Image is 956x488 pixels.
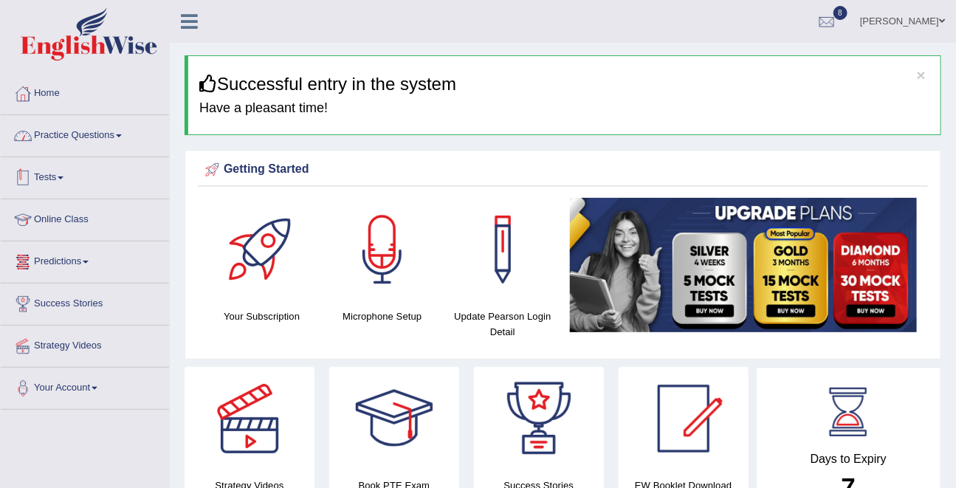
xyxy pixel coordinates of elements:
[1,199,169,236] a: Online Class
[1,115,169,152] a: Practice Questions
[1,241,169,278] a: Predictions
[1,368,169,405] a: Your Account
[917,67,926,83] button: ×
[199,75,929,94] h3: Successful entry in the system
[209,309,314,324] h4: Your Subscription
[450,309,555,340] h4: Update Pearson Login Detail
[199,101,929,116] h4: Have a pleasant time!
[833,6,848,20] span: 8
[1,283,169,320] a: Success Stories
[202,159,924,181] div: Getting Started
[773,453,924,466] h4: Days to Expiry
[570,198,917,332] img: small5.jpg
[1,157,169,194] a: Tests
[1,326,169,362] a: Strategy Videos
[329,309,435,324] h4: Microphone Setup
[1,73,169,110] a: Home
